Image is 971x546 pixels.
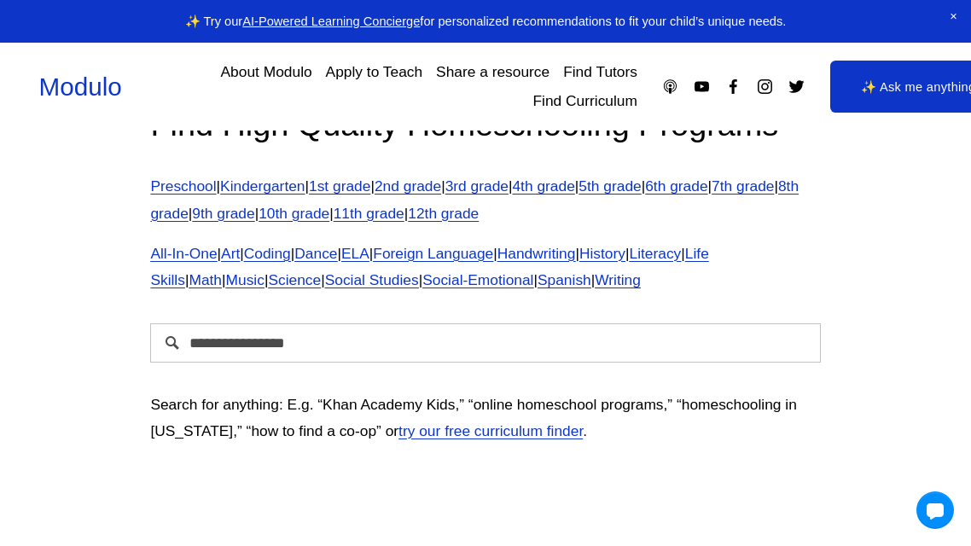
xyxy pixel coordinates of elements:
a: ELA [341,245,369,262]
a: Preschool [150,177,216,195]
a: Instagram [756,78,774,96]
a: 1st grade [309,177,370,195]
a: 11th grade [334,205,404,222]
a: Music [226,271,265,288]
a: Share a resource [436,57,549,87]
a: 12th grade [408,205,479,222]
a: Writing [595,271,641,288]
a: Handwriting [497,245,576,262]
a: 3rd grade [445,177,509,195]
a: Social-Emotional [422,271,533,288]
a: Find Curriculum [532,87,637,117]
a: 7th grade [712,177,774,195]
a: Coding [244,245,291,262]
a: 6th grade [645,177,707,195]
a: 5th grade [579,177,641,195]
a: Social Studies [325,271,419,288]
a: About Modulo [221,57,312,87]
a: Dance [294,245,337,262]
a: Find Tutors [563,57,637,87]
a: Apply to Teach [326,57,423,87]
a: YouTube [693,78,711,96]
input: Search [150,323,820,363]
a: 2nd grade [375,177,441,195]
p: Search for anything: E.g. “Khan Academy Kids,” “online homeschool programs,” “homeschooling in [U... [150,392,820,445]
a: Science [268,271,321,288]
a: Art [221,245,240,262]
p: | | | | | | | | | | | | | [150,173,820,227]
a: History [579,245,625,262]
a: 9th grade [192,205,254,222]
a: Apple Podcasts [661,78,679,96]
a: Kindergarten [220,177,305,195]
a: 8th grade [150,177,799,221]
p: | | | | | | | | | | | | | | | | [150,241,820,294]
a: Math [189,271,222,288]
a: Twitter [788,78,805,96]
a: Modulo [39,73,122,101]
a: 10th grade [259,205,329,222]
a: Literacy [629,245,681,262]
a: Spanish [538,271,591,288]
a: try our free curriculum finder [398,422,583,439]
a: All-In-One [150,245,217,262]
a: AI-Powered Learning Concierge [242,15,420,28]
a: Foreign Language [373,245,493,262]
a: Facebook [724,78,742,96]
a: 4th grade [512,177,574,195]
